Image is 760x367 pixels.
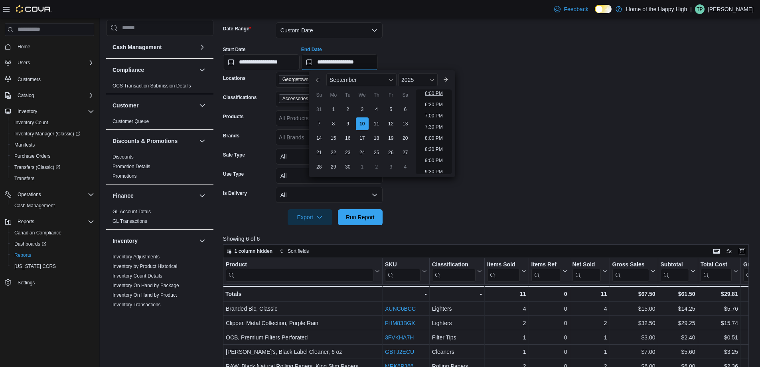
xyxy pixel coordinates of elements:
span: Home [18,44,30,50]
span: Reports [18,218,34,225]
div: Tevin Paul [695,4,705,14]
div: $0.51 [700,333,738,342]
div: Su [313,89,326,101]
div: SKU URL [385,261,420,282]
button: Export [288,209,332,225]
div: day-5 [385,103,397,116]
div: day-2 [342,103,354,116]
span: Transfers (Classic) [11,163,94,172]
a: Manifests [11,140,38,150]
li: 7:30 PM [422,122,446,132]
div: 0 [531,318,567,328]
a: Dashboards [11,239,49,249]
span: Purchase Orders [14,153,51,159]
div: day-15 [327,132,340,145]
button: Display options [724,246,734,256]
span: Accessories [282,95,308,103]
button: Reports [14,217,38,226]
div: $29.25 [660,318,695,328]
button: Inventory [197,236,207,246]
span: Export [292,209,328,225]
button: Customers [2,73,97,85]
h3: Discounts & Promotions [113,137,178,145]
div: - [385,289,427,299]
div: day-17 [356,132,369,145]
button: Enter fullscreen [737,246,747,256]
a: Canadian Compliance [11,228,65,238]
span: Users [14,58,94,67]
a: Purchase Orders [11,151,54,161]
div: Button. Open the year selector. 2025 is currently selected. [398,73,438,86]
label: Start Date [223,46,246,53]
a: Promotion Details [113,164,150,169]
div: Lighters [432,304,482,313]
span: Operations [18,191,41,198]
span: Reports [11,250,94,260]
p: Showing 6 of 6 [223,235,754,243]
div: 1 [572,347,607,357]
a: Inventory Manager (Classic) [8,128,97,139]
div: $61.50 [660,289,695,299]
div: 2 [572,318,607,328]
a: Feedback [551,1,591,17]
span: Canadian Compliance [11,228,94,238]
button: Transfers [8,173,97,184]
div: $3.00 [612,333,655,342]
div: Items Sold [487,261,520,269]
button: Finance [197,191,207,200]
button: Customer [113,101,196,109]
button: Keyboard shortcuts [712,246,721,256]
span: Home [14,42,94,52]
div: day-8 [327,117,340,130]
span: 1 column hidden [235,248,272,254]
a: Transfers (Classic) [11,163,63,172]
div: Discounts & Promotions [106,152,213,184]
span: Purchase Orders [11,151,94,161]
button: Users [2,57,97,68]
span: Inventory Transactions [113,302,161,308]
div: Finance [106,207,213,229]
span: Manifests [11,140,94,150]
div: Gross Sales [612,261,649,269]
button: Items Sold [487,261,526,282]
button: [US_STATE] CCRS [8,261,97,272]
li: 9:00 PM [422,156,446,165]
a: Discounts [113,154,134,160]
label: Date Range [223,26,251,32]
span: Canadian Compliance [14,230,61,236]
span: GL Account Totals [113,208,151,215]
span: Cash Management [14,202,55,209]
span: Promotion Details [113,163,150,170]
li: 6:00 PM [422,89,446,98]
a: Inventory On Hand by Product [113,292,177,298]
div: day-16 [342,132,354,145]
label: Products [223,113,244,120]
button: Cash Management [197,42,207,52]
button: Reports [8,250,97,261]
ul: Time [416,89,452,174]
h3: Compliance [113,66,144,74]
p: Home of the Happy High [626,4,687,14]
div: Customer [106,117,213,129]
span: Settings [14,278,94,288]
button: Settings [2,277,97,288]
p: | [690,4,692,14]
div: $7.00 [612,347,655,357]
li: 8:00 PM [422,133,446,143]
div: day-13 [399,117,412,130]
div: day-30 [342,161,354,173]
span: Catalog [14,91,94,100]
button: Discounts & Promotions [197,136,207,146]
button: Home [2,41,97,52]
div: day-14 [313,132,326,145]
a: Inventory by Product Historical [113,264,178,269]
span: Sort fields [288,248,309,254]
div: Compliance [106,81,213,94]
span: Dashboards [11,239,94,249]
div: day-20 [399,132,412,145]
span: Catalog [18,92,34,99]
div: day-3 [356,103,369,116]
div: Items Ref [531,261,561,269]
